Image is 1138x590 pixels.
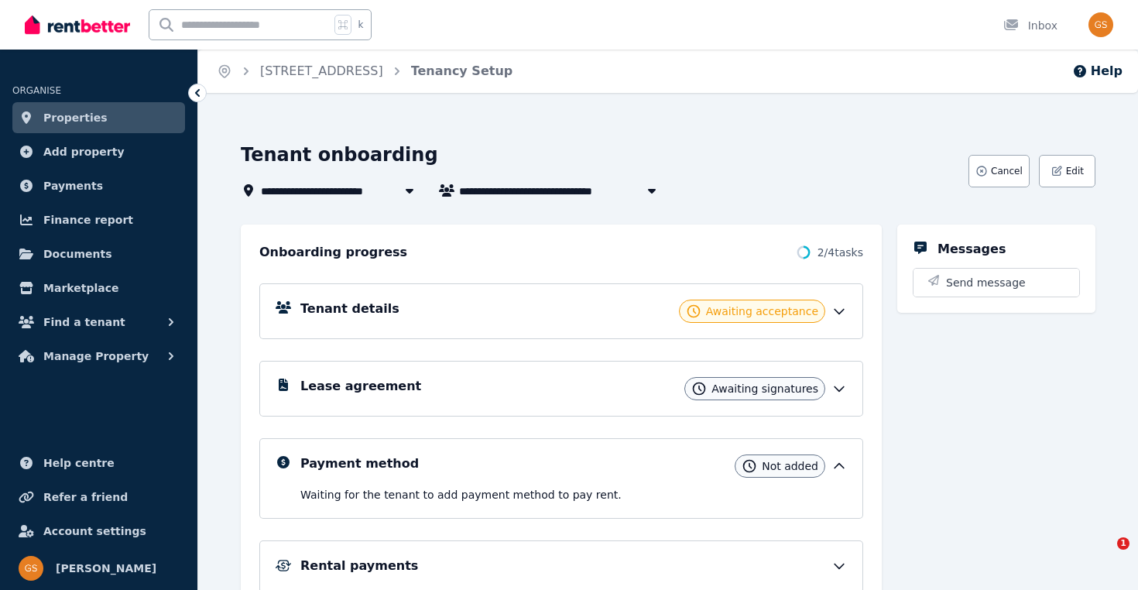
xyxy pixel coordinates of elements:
a: Help centre [12,448,185,479]
button: Find a tenant [12,307,185,338]
span: Account settings [43,522,146,540]
a: Payments [12,170,185,201]
a: Marketplace [12,273,185,304]
button: Cancel [968,155,1030,187]
img: Gurjeet Singh [19,556,43,581]
img: Rental Payments [276,560,291,571]
a: Finance report [12,204,185,235]
span: Help centre [43,454,115,472]
span: Cancel [991,165,1023,177]
span: Manage Property [43,347,149,365]
span: Find a tenant [43,313,125,331]
h5: Tenant details [300,300,399,318]
span: 1 [1117,537,1129,550]
span: Documents [43,245,112,263]
span: Awaiting acceptance [706,304,818,319]
span: k [358,19,363,31]
a: Add property [12,136,185,167]
span: Refer a friend [43,488,128,506]
button: Send message [913,269,1079,297]
span: Awaiting signatures [711,381,818,396]
a: Documents [12,238,185,269]
img: Gurjeet Singh [1088,12,1113,37]
h2: Onboarding progress [259,243,407,262]
span: 2 / 4 tasks [818,245,863,260]
h5: Messages [937,240,1006,259]
h1: Tenant onboarding [241,142,438,167]
span: Payments [43,177,103,195]
button: Edit [1039,155,1095,187]
span: Marketplace [43,279,118,297]
span: Finance report [43,211,133,229]
img: RentBetter [25,13,130,36]
span: ORGANISE [12,85,61,96]
div: Inbox [1003,18,1057,33]
nav: Breadcrumb [198,50,531,93]
a: Account settings [12,516,185,547]
iframe: Intercom live chat [1085,537,1123,575]
button: Manage Property [12,341,185,372]
p: Waiting for the tenant to add payment method to pay rent . [300,487,847,503]
span: Send message [946,275,1026,290]
span: [PERSON_NAME] [56,559,156,578]
h5: Lease agreement [300,377,421,396]
a: Refer a friend [12,482,185,513]
span: Tenancy Setup [411,62,513,81]
span: Edit [1066,165,1084,177]
h5: Rental payments [300,557,418,575]
span: Add property [43,142,125,161]
h5: Payment method [300,455,419,473]
button: Help [1072,62,1123,81]
span: Not added [762,458,818,474]
a: [STREET_ADDRESS] [260,63,383,78]
a: Properties [12,102,185,133]
span: Properties [43,108,108,127]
